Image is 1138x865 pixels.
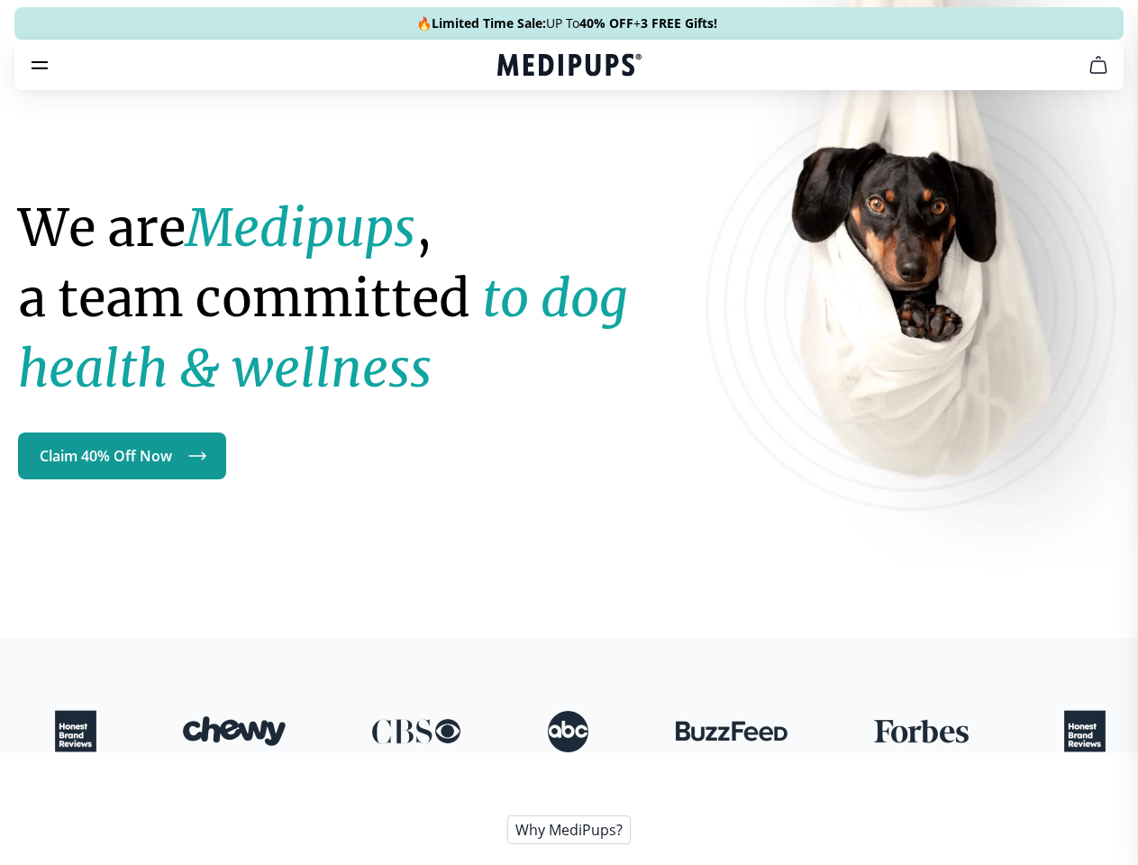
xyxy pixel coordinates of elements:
strong: Medipups [186,196,415,259]
a: Claim 40% Off Now [18,432,226,479]
button: cart [1077,43,1120,86]
button: burger-menu [29,54,50,76]
span: 🔥 UP To + [416,14,717,32]
h1: We are , a team committed [18,193,678,404]
span: Why MediPups? [507,815,631,844]
a: Medipups [497,51,642,82]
